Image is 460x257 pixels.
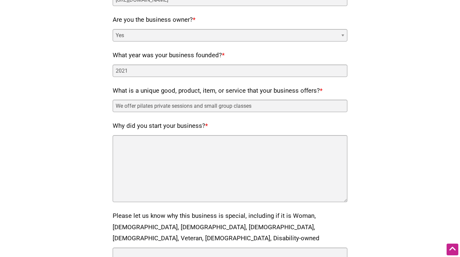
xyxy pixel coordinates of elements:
[113,85,323,97] label: What is a unique good, product, item, or service that your business offers?
[113,14,195,26] label: Are you the business owner?
[113,120,208,132] label: Why did you start your business?
[447,244,458,255] div: Scroll Back to Top
[113,50,225,61] label: What year was your business founded?
[113,210,347,244] label: Please let us know why this business is special, including if it is Woman, [DEMOGRAPHIC_DATA], [D...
